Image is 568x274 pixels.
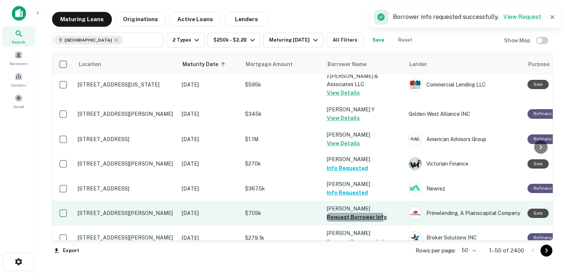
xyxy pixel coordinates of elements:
[504,36,532,45] h6: Show Map
[409,182,422,195] img: picture
[409,133,422,146] img: picture
[182,81,238,89] p: [DATE]
[393,13,541,22] p: Borrower info requested successfully.
[327,213,387,222] button: Request Borrower Info
[182,209,238,217] p: [DATE]
[409,206,520,220] div: Primelending, A Plainscapital Company
[327,155,401,163] p: [PERSON_NAME]
[74,54,178,75] th: Location
[527,134,561,144] div: This loan purpose was for refinancing
[459,245,477,256] div: 50
[409,232,422,244] img: picture
[2,48,35,68] a: Borrowers
[182,185,238,193] p: [DATE]
[327,60,367,69] span: Borrower Name
[327,164,368,173] button: Info Requested
[327,105,401,114] p: [PERSON_NAME] Y
[409,78,422,91] img: picture
[182,234,238,242] p: [DATE]
[527,159,549,169] div: Sale
[327,180,401,188] p: [PERSON_NAME]
[245,135,319,143] p: $1.1M
[245,81,319,89] p: $595k
[327,88,360,97] button: View Details
[65,37,112,43] span: [GEOGRAPHIC_DATA]
[528,60,549,69] span: Purpose
[327,72,401,88] p: J [PERSON_NAME] & Associates LLC
[78,185,174,192] p: [STREET_ADDRESS]
[245,110,319,118] p: $345k
[13,104,24,110] span: Saved
[52,12,112,27] button: Maturing Loans
[327,238,387,247] button: Request Borrower Info
[169,12,221,27] button: Active Loans
[489,246,524,255] p: 1–50 of 2400
[52,245,81,256] button: Export
[78,111,174,117] p: [STREET_ADDRESS][PERSON_NAME]
[367,33,390,48] button: Save your search to get updates of matches that match your search criteria.
[245,209,319,217] p: $705k
[2,69,35,89] a: Contacts
[182,160,238,168] p: [DATE]
[224,12,269,27] button: Lenders
[182,135,238,143] p: [DATE]
[10,61,28,66] span: Borrowers
[245,234,319,242] p: $279.1k
[527,80,549,89] div: Sale
[409,110,520,118] p: Golden West Alliance INC
[409,182,520,195] div: Newrez
[245,160,319,168] p: $270k
[327,139,360,148] button: View Details
[409,157,422,170] img: picture
[182,110,238,118] p: [DATE]
[167,33,204,48] button: 2 Types
[409,231,520,245] div: Broker Solutions INC
[409,78,520,91] div: Commercial Lending LLC
[246,60,302,69] span: Mortgage Amount
[263,33,323,48] button: Maturing [DATE]
[12,6,26,21] img: capitalize-icon.png
[540,245,552,257] button: Go to next page
[327,188,368,197] button: Info Requested
[503,13,541,20] a: View Request
[269,36,320,45] div: Maturing [DATE]
[207,33,260,48] button: $250k - $2.2B
[416,246,456,255] p: Rows per page:
[78,136,174,143] p: [STREET_ADDRESS]
[245,185,319,193] p: $367.5k
[527,184,561,193] div: This loan purpose was for refinancing
[327,114,360,123] button: View Details
[327,229,401,237] p: [PERSON_NAME]
[327,205,401,213] p: [PERSON_NAME]
[241,54,323,75] th: Mortgage Amount
[12,39,25,45] span: Search
[323,54,405,75] th: Borrower Name
[409,133,520,146] div: American Advisors Group
[2,91,35,111] a: Saved
[527,209,549,218] div: Sale
[78,81,174,88] p: [STREET_ADDRESS][US_STATE]
[178,54,241,75] th: Maturity Date
[531,215,568,250] iframe: Chat Widget
[115,12,166,27] button: Originations
[527,233,561,242] div: This loan purpose was for refinancing
[78,210,174,216] p: [STREET_ADDRESS][PERSON_NAME]
[393,33,417,48] button: Reset
[409,157,520,170] div: Victorian Finance
[78,234,174,241] p: [STREET_ADDRESS][PERSON_NAME]
[78,60,101,69] span: Location
[11,82,26,88] span: Contacts
[327,131,401,139] p: [PERSON_NAME]
[409,60,427,69] span: Lender
[78,160,174,167] p: [STREET_ADDRESS][PERSON_NAME]
[527,109,561,118] div: This loan purpose was for refinancing
[405,54,524,75] th: Lender
[2,26,35,46] a: Search
[183,60,228,69] span: Maturity Date
[326,33,364,48] button: All Filters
